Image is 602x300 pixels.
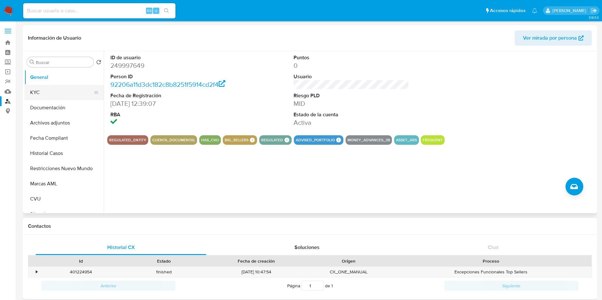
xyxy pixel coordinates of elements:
[532,8,537,13] a: Notificaciones
[523,30,577,46] span: Ver mirada por persona
[294,118,409,127] dd: Activa
[24,207,104,222] button: Direcciones
[110,80,225,89] a: 92206a11d3dc182c8b8251f5914cd2f4
[591,7,597,14] a: Salir
[294,54,409,61] dt: Puntos
[488,244,499,251] span: Chat
[24,131,104,146] button: Fecha Compliant
[490,7,526,14] span: Accesos rápidos
[155,8,157,14] span: s
[127,258,201,264] div: Estado
[395,258,587,264] div: Proceso
[24,70,104,85] button: General
[390,267,592,277] div: Excepciones Funcionales Top Sellers
[28,223,592,229] h1: Contactos
[444,281,579,291] button: Siguiente
[110,61,226,70] dd: 249997649
[147,8,152,14] span: Alt
[24,146,104,161] button: Historial Casos
[23,7,175,15] input: Buscar usuario o caso...
[24,161,104,176] button: Restricciones Nuevo Mundo
[294,73,409,80] dt: Usuario
[331,283,333,289] span: 1
[110,92,226,99] dt: Fecha de Registración
[28,35,81,41] h1: Información de Usuario
[515,30,592,46] button: Ver mirada por persona
[294,244,320,251] span: Soluciones
[24,191,104,207] button: CVU
[107,244,135,251] span: Historial CX
[36,269,37,275] div: •
[44,258,118,264] div: Id
[552,8,588,14] p: sandra.helbardt@mercadolibre.com
[30,60,35,65] button: Buscar
[110,111,226,118] dt: RBA
[206,267,307,277] div: [DATE] 10:47:54
[210,258,303,264] div: Fecha de creación
[287,281,333,291] span: Página de
[41,281,175,291] button: Anterior
[36,60,91,65] input: Buscar
[39,267,122,277] div: 401224954
[24,85,99,100] button: KYC
[294,61,409,70] dd: 0
[160,6,173,15] button: search-icon
[110,54,226,61] dt: ID de usuario
[307,267,390,277] div: CX_ONE_MANUAL
[24,100,104,115] button: Documentación
[294,111,409,118] dt: Estado de la cuenta
[110,73,226,80] dt: Person ID
[110,99,226,108] dd: [DATE] 12:39:07
[24,115,104,131] button: Archivos adjuntos
[294,99,409,108] dd: MID
[294,92,409,99] dt: Riesgo PLD
[312,258,386,264] div: Origen
[96,60,101,67] button: Volver al orden por defecto
[24,176,104,191] button: Marcas AML
[122,267,206,277] div: finished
